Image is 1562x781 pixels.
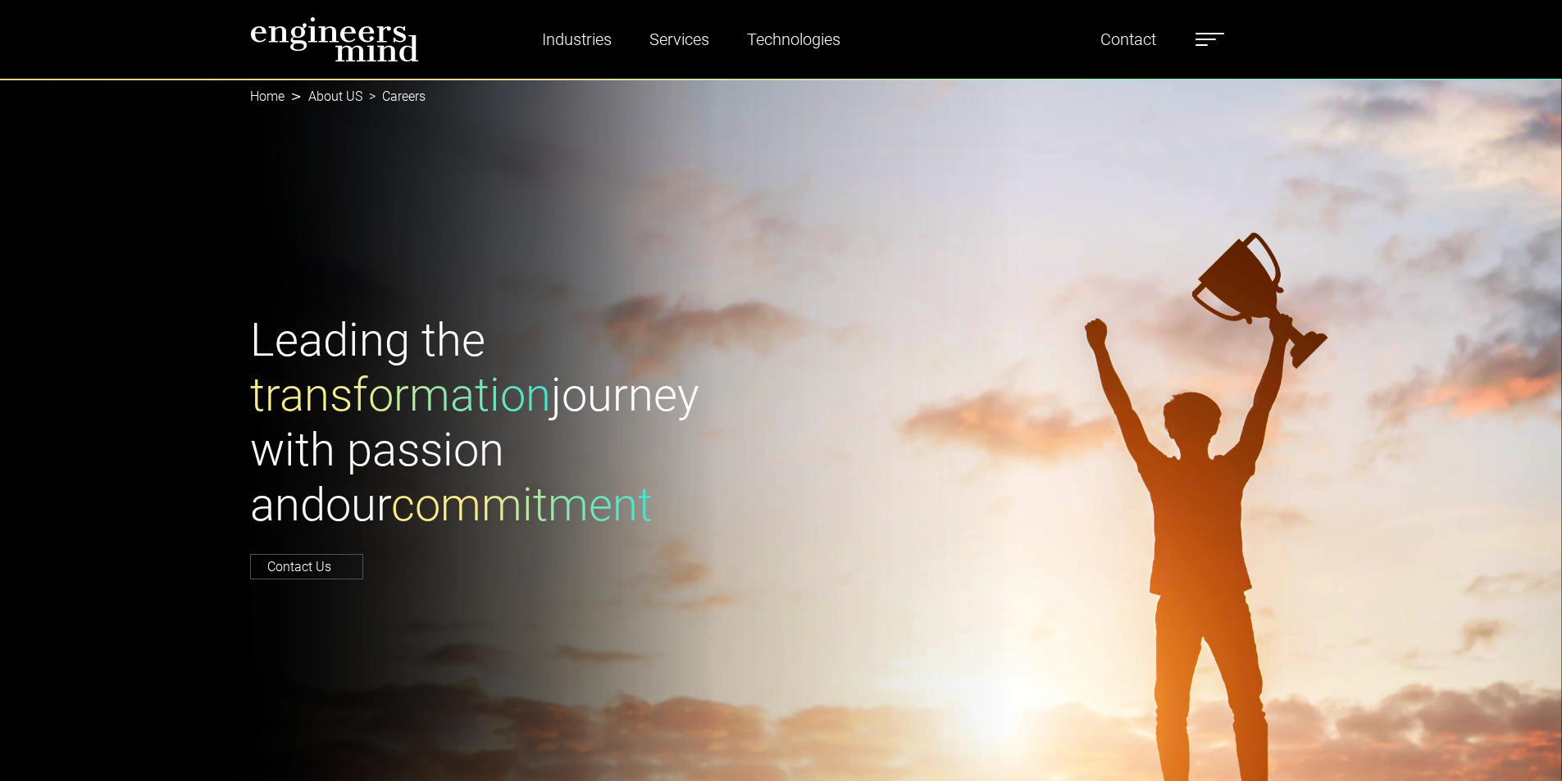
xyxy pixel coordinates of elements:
h1: Leading the journey with passion and our [250,313,772,534]
img: logo [250,16,419,62]
a: Technologies [740,20,847,58]
a: Industries [535,20,618,58]
span: transformation [250,368,551,422]
a: Home [250,89,285,104]
a: Services [643,20,716,58]
a: Contact Us [250,554,363,579]
li: Careers [362,87,426,107]
a: About US [308,89,362,104]
a: Contact [1094,20,1163,58]
nav: breadcrumb [250,79,1313,115]
span: commitment [391,478,653,532]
